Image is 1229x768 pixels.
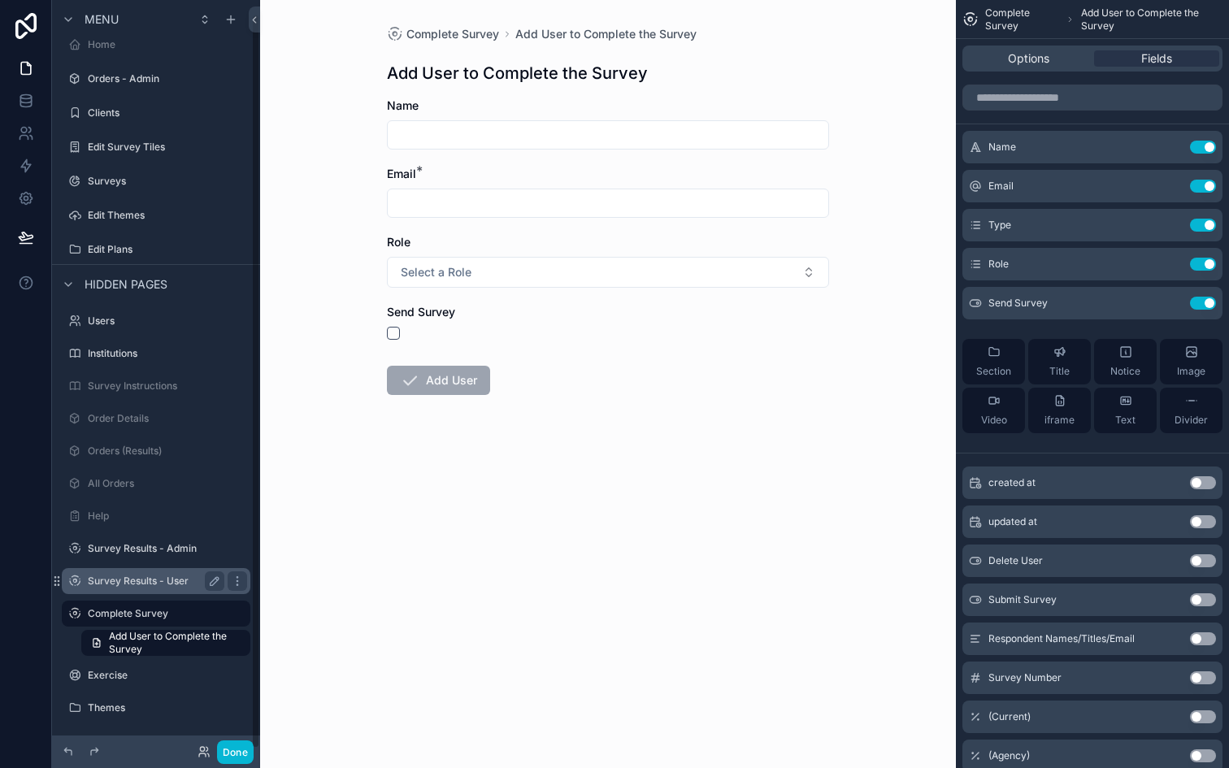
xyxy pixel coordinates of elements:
[962,388,1025,433] button: Video
[62,308,250,334] a: Users
[62,168,250,194] a: Surveys
[387,257,829,288] button: Select Button
[1028,388,1091,433] button: iframe
[88,175,247,188] label: Surveys
[1008,50,1049,67] span: Options
[981,414,1007,427] span: Video
[988,297,1048,310] span: Send Survey
[109,630,241,656] span: Add User to Complete the Survey
[1177,365,1205,378] span: Image
[62,134,250,160] a: Edit Survey Tiles
[976,365,1011,378] span: Section
[88,141,247,154] label: Edit Survey Tiles
[88,72,247,85] label: Orders - Admin
[85,276,167,293] span: Hidden pages
[988,593,1057,606] span: Submit Survey
[1094,388,1157,433] button: Text
[988,554,1043,567] span: Delete User
[62,662,250,688] a: Exercise
[62,438,250,464] a: Orders (Results)
[1081,7,1222,33] span: Add User to Complete the Survey
[387,26,499,42] a: Complete Survey
[62,471,250,497] a: All Orders
[988,710,1031,723] span: (Current)
[62,601,250,627] a: Complete Survey
[217,740,254,764] button: Done
[988,258,1009,271] span: Role
[88,380,247,393] label: Survey Instructions
[988,632,1135,645] span: Respondent Names/Titles/Email
[88,347,247,360] label: Institutions
[88,701,247,714] label: Themes
[62,695,250,721] a: Themes
[88,445,247,458] label: Orders (Results)
[62,66,250,92] a: Orders - Admin
[81,630,250,656] a: Add User to Complete the Survey
[1028,339,1091,384] button: Title
[988,219,1011,232] span: Type
[62,536,250,562] a: Survey Results - Admin
[988,476,1036,489] span: created at
[988,671,1062,684] span: Survey Number
[88,575,218,588] label: Survey Results - User
[1094,339,1157,384] button: Notice
[62,373,250,399] a: Survey Instructions
[88,315,247,328] label: Users
[1115,414,1136,427] span: Text
[85,11,119,28] span: Menu
[387,235,410,249] span: Role
[985,7,1059,33] span: Complete Survey
[1044,414,1075,427] span: iframe
[62,568,250,594] a: Survey Results - User
[988,141,1016,154] span: Name
[1160,339,1222,384] button: Image
[88,106,247,119] label: Clients
[62,32,250,58] a: Home
[1110,365,1140,378] span: Notice
[62,341,250,367] a: Institutions
[88,542,247,555] label: Survey Results - Admin
[88,38,247,51] label: Home
[387,62,648,85] h1: Add User to Complete the Survey
[387,305,455,319] span: Send Survey
[88,607,241,620] label: Complete Survey
[1160,388,1222,433] button: Divider
[88,477,247,490] label: All Orders
[401,264,471,280] span: Select a Role
[387,167,416,180] span: Email
[387,98,419,112] span: Name
[88,510,247,523] label: Help
[62,236,250,263] a: Edit Plans
[62,202,250,228] a: Edit Themes
[62,503,250,529] a: Help
[88,209,247,222] label: Edit Themes
[988,180,1014,193] span: Email
[1141,50,1172,67] span: Fields
[962,339,1025,384] button: Section
[88,243,247,256] label: Edit Plans
[1049,365,1070,378] span: Title
[1175,414,1208,427] span: Divider
[515,26,697,42] a: Add User to Complete the Survey
[62,100,250,126] a: Clients
[62,406,250,432] a: Order Details
[988,515,1037,528] span: updated at
[88,669,247,682] label: Exercise
[88,412,247,425] label: Order Details
[406,26,499,42] span: Complete Survey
